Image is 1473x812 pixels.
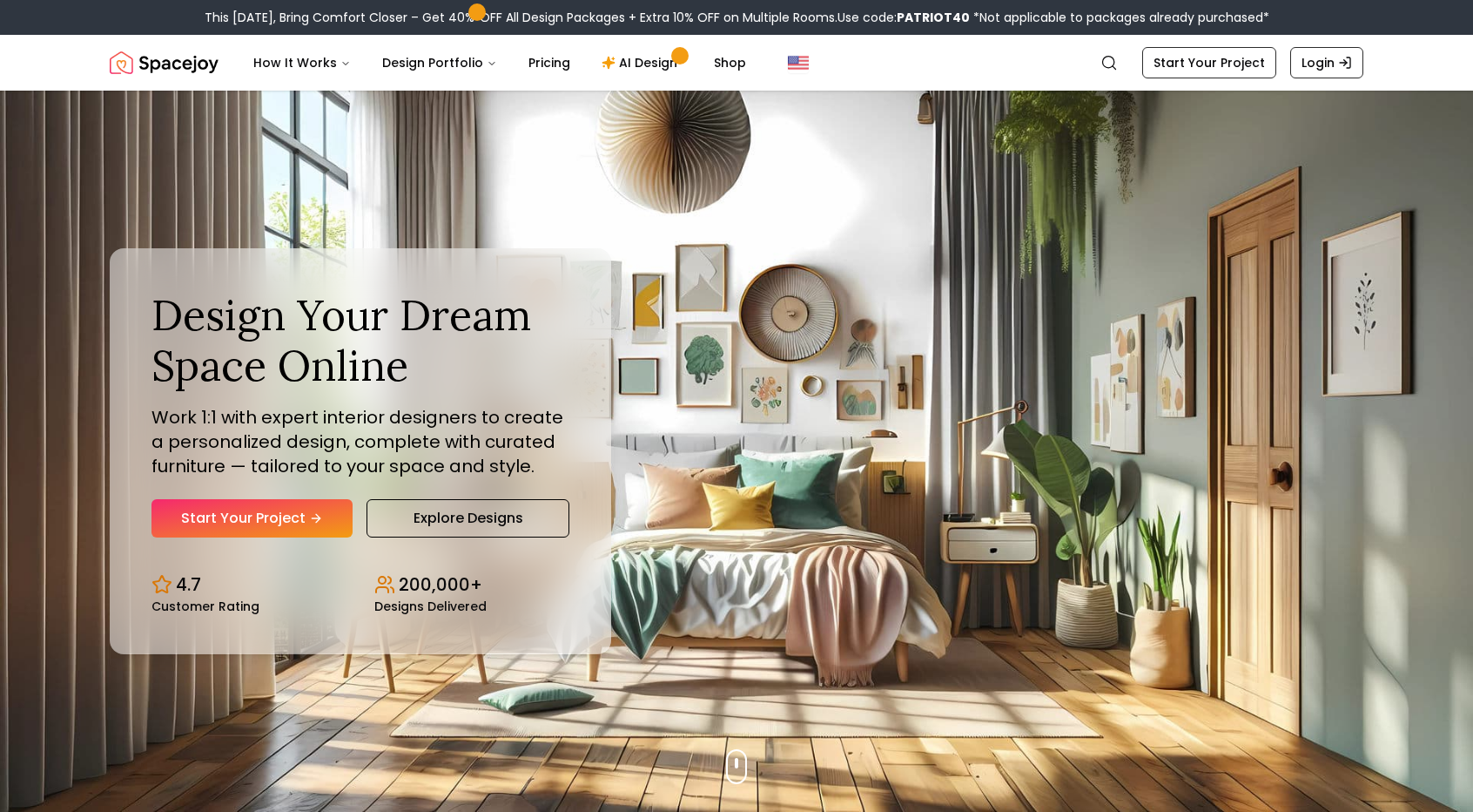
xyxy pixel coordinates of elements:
[205,9,1269,26] div: This [DATE], Bring Comfort Closer – Get 40% OFF All Design Packages + Extra 10% OFF on Multiple R...
[151,558,569,612] div: Design stats
[151,499,353,538] a: Start Your Project
[151,600,259,612] small: Customer Rating
[788,52,809,73] img: United States
[239,45,760,80] nav: Main
[1142,47,1276,78] a: Start Your Project
[110,35,1363,91] nav: Global
[700,45,760,80] a: Shop
[970,9,1269,26] span: *Not applicable to packages already purchased*
[515,45,584,80] a: Pricing
[897,9,970,26] b: PATRIOT40
[151,405,569,478] p: Work 1:1 with expert interior designers to create a personalized design, complete with curated fu...
[110,45,219,80] img: Spacejoy Logo
[367,499,569,538] a: Explore Designs
[151,290,569,390] h1: Design Your Dream Space Online
[176,572,201,597] p: 4.7
[399,572,482,597] p: 200,000+
[588,45,696,80] a: AI Design
[368,45,511,80] button: Design Portfolio
[837,9,970,26] span: Use code:
[374,600,487,612] small: Designs Delivered
[239,45,365,80] button: How It Works
[1290,47,1363,78] a: Login
[110,45,219,80] a: Spacejoy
